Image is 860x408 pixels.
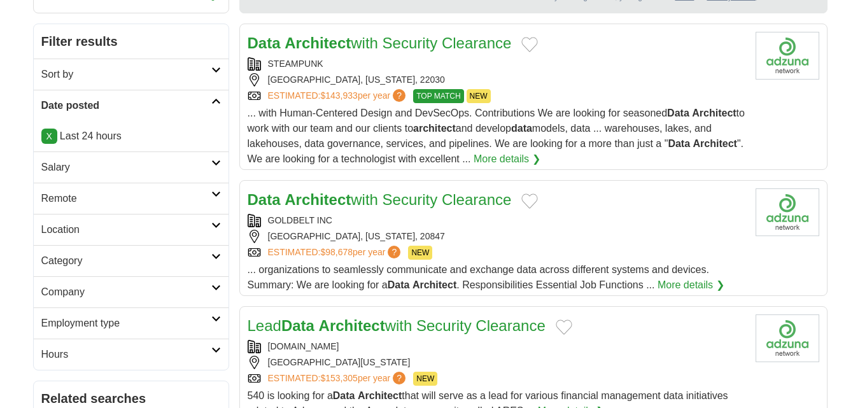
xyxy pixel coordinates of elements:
a: Salary [34,151,229,183]
a: Location [34,214,229,245]
strong: Data [388,279,410,290]
h2: Category [41,253,211,269]
span: ? [393,89,405,102]
span: NEW [413,372,437,386]
a: Data Architectwith Security Clearance [248,191,512,208]
a: More details ❯ [474,151,540,167]
a: More details ❯ [658,278,724,293]
span: NEW [408,246,432,260]
a: Data Architectwith Security Clearance [248,34,512,52]
h2: Location [41,222,211,237]
strong: Architect [285,34,351,52]
div: GOLDBELT INC [248,214,745,227]
h2: Sort by [41,67,211,82]
a: Employment type [34,307,229,339]
h2: Company [41,285,211,300]
h2: Salary [41,160,211,175]
strong: Data [667,108,689,118]
span: ? [393,372,405,384]
div: [GEOGRAPHIC_DATA], [US_STATE], 22030 [248,73,745,87]
strong: Architect [693,138,737,149]
a: LeadData Architectwith Security Clearance [248,317,546,334]
span: ... with Human-Centered Design and DevSecOps. Contributions We are looking for seasoned to work w... [248,108,745,164]
span: TOP MATCH [413,89,463,103]
div: [DOMAIN_NAME] [248,340,745,353]
a: Date posted [34,90,229,121]
span: ? [388,246,400,258]
a: Company [34,276,229,307]
strong: Data [333,390,355,401]
strong: Architect [319,317,385,334]
a: Remote [34,183,229,214]
h2: Hours [41,347,211,362]
img: Company logo [756,314,819,362]
img: Company logo [756,188,819,236]
span: $153,305 [320,373,357,383]
strong: Architect [412,279,456,290]
button: Add to favorite jobs [521,37,538,52]
span: ... organizations to seamlessly communicate and exchange data across different systems and device... [248,264,709,290]
strong: Data [668,138,690,149]
button: Add to favorite jobs [521,193,538,209]
div: STEAMPUNK [248,57,745,71]
div: [GEOGRAPHIC_DATA][US_STATE] [248,356,745,369]
a: Sort by [34,59,229,90]
strong: Architect [358,390,402,401]
strong: data [511,123,532,134]
img: Company logo [756,32,819,80]
button: Add to favorite jobs [556,320,572,335]
strong: architect [413,123,456,134]
strong: Data [248,191,281,208]
span: NEW [467,89,491,103]
span: $98,678 [320,247,353,257]
span: $143,933 [320,90,357,101]
a: ESTIMATED:$98,678per year? [268,246,404,260]
strong: Architect [285,191,351,208]
strong: Data [281,317,314,334]
div: [GEOGRAPHIC_DATA], [US_STATE], 20847 [248,230,745,243]
a: X [41,129,57,144]
a: ESTIMATED:$153,305per year? [268,372,409,386]
strong: Data [248,34,281,52]
h2: Related searches [41,389,221,408]
a: Category [34,245,229,276]
h2: Employment type [41,316,211,331]
a: ESTIMATED:$143,933per year? [268,89,409,103]
p: Last 24 hours [41,129,221,144]
h2: Remote [41,191,211,206]
h2: Date posted [41,98,211,113]
a: Hours [34,339,229,370]
h2: Filter results [34,24,229,59]
strong: Architect [692,108,736,118]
